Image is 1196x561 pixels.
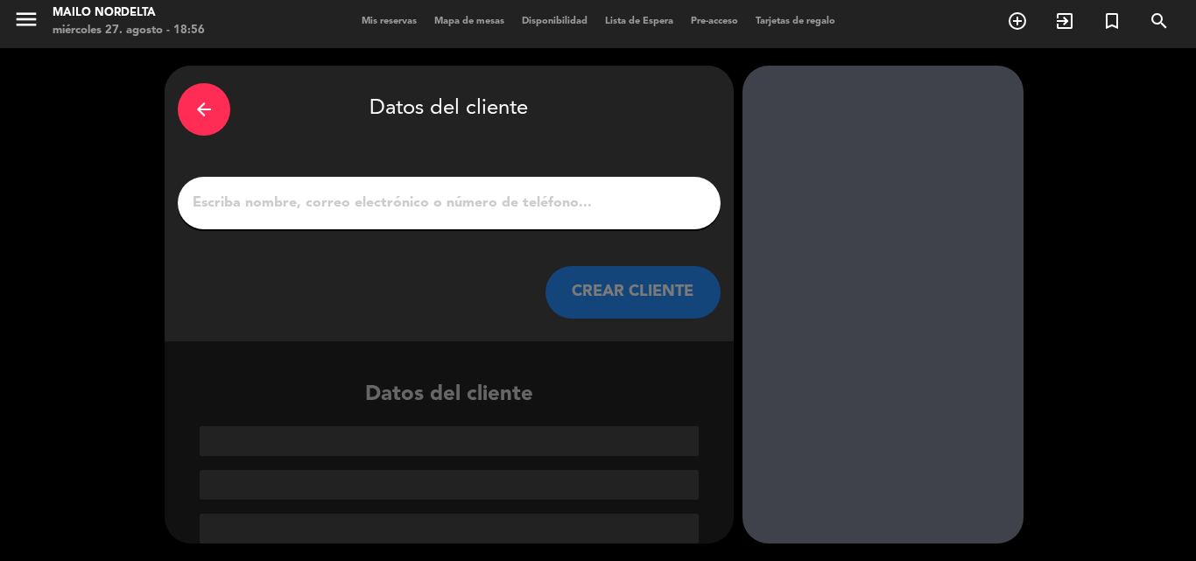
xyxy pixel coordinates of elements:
div: Datos del cliente [165,378,734,543]
div: Mailo Nordelta [53,4,205,22]
span: Mapa de mesas [426,17,513,26]
i: add_circle_outline [1007,11,1028,32]
i: arrow_back [193,99,215,120]
i: turned_in_not [1101,11,1122,32]
i: exit_to_app [1054,11,1075,32]
span: Lista de Espera [596,17,682,26]
span: Tarjetas de regalo [747,17,844,26]
i: menu [13,6,39,32]
input: Escriba nombre, correo electrónico o número de teléfono... [191,191,707,215]
button: CREAR CLIENTE [545,266,721,319]
div: Datos del cliente [178,79,721,140]
span: Pre-acceso [682,17,747,26]
button: menu [13,6,39,39]
div: miércoles 27. agosto - 18:56 [53,22,205,39]
span: Disponibilidad [513,17,596,26]
i: search [1149,11,1170,32]
span: Mis reservas [353,17,426,26]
